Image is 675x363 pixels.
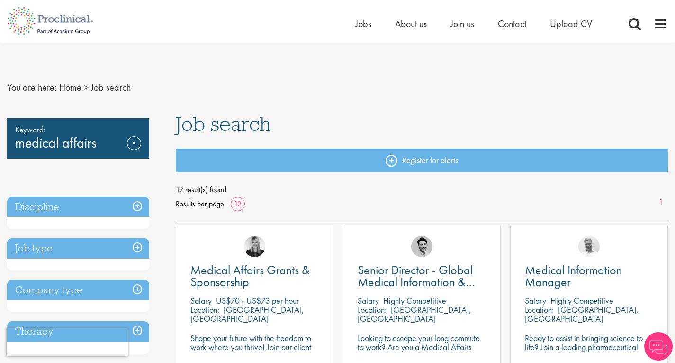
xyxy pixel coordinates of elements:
a: Medical Affairs Grants & Sponsorship [190,264,319,288]
h3: Company type [7,280,149,300]
span: Location: [358,304,387,315]
iframe: reCAPTCHA [7,328,128,356]
span: Job search [91,81,131,93]
p: Highly Competitive [550,295,613,306]
a: breadcrumb link [59,81,81,93]
img: Thomas Pinnock [411,236,432,257]
h3: Therapy [7,321,149,342]
h3: Discipline [7,197,149,217]
span: Keyword: [15,123,141,136]
span: Job search [176,111,271,137]
div: medical affairs [7,118,149,159]
p: [GEOGRAPHIC_DATA], [GEOGRAPHIC_DATA] [525,304,639,324]
span: 12 result(s) found [176,183,668,197]
span: > [84,81,89,93]
a: Senior Director - Global Medical Information & Medical Affairs [358,264,486,288]
p: Highly Competitive [383,295,446,306]
span: Salary [358,295,379,306]
span: Location: [525,304,554,315]
p: [GEOGRAPHIC_DATA], [GEOGRAPHIC_DATA] [190,304,304,324]
span: Location: [190,304,219,315]
a: Join us [450,18,474,30]
span: Medical Information Manager [525,262,622,290]
img: Janelle Jones [244,236,265,257]
a: Jobs [355,18,371,30]
a: Contact [498,18,526,30]
a: Medical Information Manager [525,264,653,288]
a: 12 [231,199,245,209]
img: Joshua Bye [578,236,600,257]
a: About us [395,18,427,30]
span: Results per page [176,197,224,211]
span: Senior Director - Global Medical Information & Medical Affairs [358,262,475,302]
p: [GEOGRAPHIC_DATA], [GEOGRAPHIC_DATA] [358,304,471,324]
span: You are here: [7,81,57,93]
span: Medical Affairs Grants & Sponsorship [190,262,310,290]
h3: Job type [7,238,149,259]
a: Remove [127,136,141,164]
p: US$70 - US$73 per hour [216,295,299,306]
a: Upload CV [550,18,592,30]
a: Register for alerts [176,149,668,172]
span: Salary [525,295,546,306]
img: Chatbot [644,332,673,361]
a: 1 [654,197,668,208]
span: Salary [190,295,212,306]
